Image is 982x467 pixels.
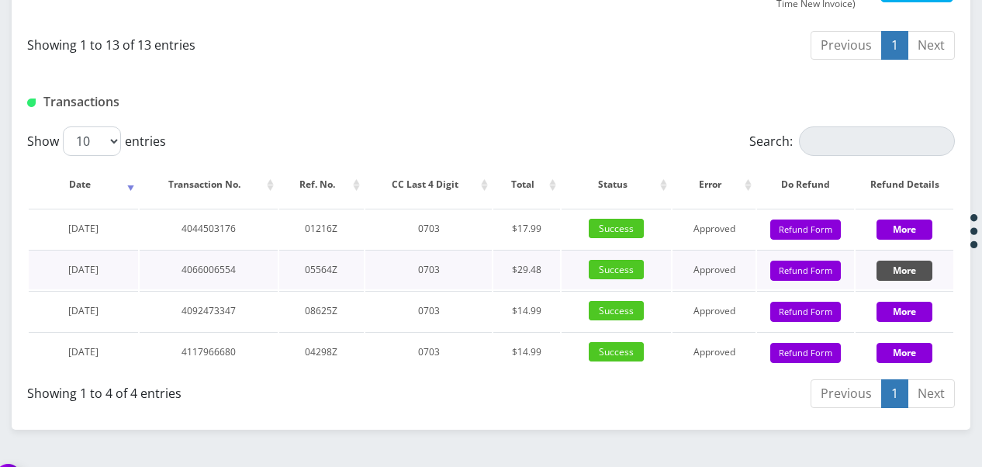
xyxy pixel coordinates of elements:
[877,220,932,240] button: More
[673,250,755,289] td: Approved
[365,209,493,248] td: 0703
[365,332,493,372] td: 0703
[673,332,755,372] td: Approved
[673,162,755,207] th: Error: activate to sort column ascending
[881,31,908,60] a: 1
[877,261,932,281] button: More
[589,260,644,279] span: Success
[877,302,932,322] button: More
[140,291,277,330] td: 4092473347
[589,301,644,320] span: Success
[279,291,364,330] td: 08625Z
[589,342,644,361] span: Success
[279,332,364,372] td: 04298Z
[365,162,493,207] th: CC Last 4 Digit: activate to sort column ascending
[140,209,277,248] td: 4044503176
[140,250,277,289] td: 4066006554
[673,291,755,330] td: Approved
[27,29,479,54] div: Showing 1 to 13 of 13 entries
[140,162,277,207] th: Transaction No.: activate to sort column ascending
[881,379,908,408] a: 1
[757,162,855,207] th: Do Refund
[365,250,493,289] td: 0703
[68,263,99,276] span: [DATE]
[811,31,882,60] a: Previous
[493,250,560,289] td: $29.48
[63,126,121,156] select: Showentries
[799,126,955,156] input: Search:
[493,332,560,372] td: $14.99
[279,209,364,248] td: 01216Z
[811,379,882,408] a: Previous
[27,126,166,156] label: Show entries
[749,126,955,156] label: Search:
[877,343,932,363] button: More
[68,345,99,358] span: [DATE]
[493,291,560,330] td: $14.99
[68,304,99,317] span: [DATE]
[279,162,364,207] th: Ref. No.: activate to sort column ascending
[908,31,955,60] a: Next
[279,250,364,289] td: 05564Z
[770,343,841,364] button: Refund Form
[908,379,955,408] a: Next
[493,209,560,248] td: $17.99
[27,378,479,403] div: Showing 1 to 4 of 4 entries
[140,332,277,372] td: 4117966680
[365,291,493,330] td: 0703
[27,99,36,107] img: Transactions
[673,209,755,248] td: Approved
[27,95,321,109] h1: Transactions
[68,222,99,235] span: [DATE]
[856,162,953,207] th: Refund Details
[589,219,644,238] span: Success
[562,162,671,207] th: Status: activate to sort column ascending
[493,162,560,207] th: Total: activate to sort column ascending
[770,220,841,240] button: Refund Form
[770,302,841,323] button: Refund Form
[770,261,841,282] button: Refund Form
[29,162,138,207] th: Date: activate to sort column ascending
